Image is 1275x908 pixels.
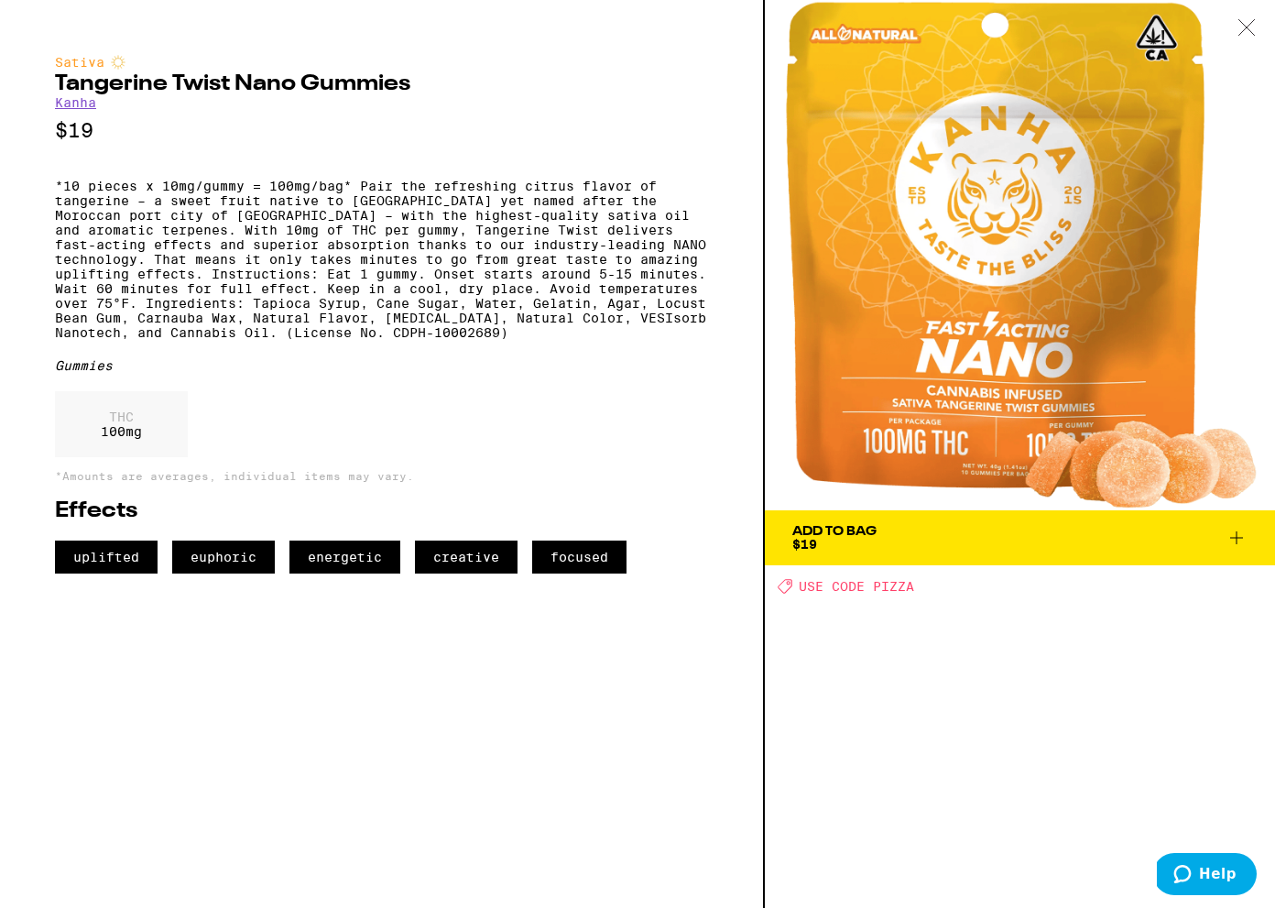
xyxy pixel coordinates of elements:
div: 100 mg [55,391,188,457]
span: euphoric [172,541,275,574]
span: focused [532,541,627,574]
div: Sativa [55,55,708,70]
p: *10 pieces x 10mg/gummy = 100mg/bag* Pair the refreshing citrus flavor of tangerine – a sweet fru... [55,179,708,340]
p: $19 [55,119,708,142]
iframe: Opens a widget where you can find more information [1157,853,1257,899]
span: energetic [289,541,400,574]
img: sativaColor.svg [111,55,125,70]
p: THC [101,410,142,424]
div: Gummies [55,358,708,373]
p: *Amounts are averages, individual items may vary. [55,470,708,482]
span: creative [415,541,518,574]
h2: Effects [55,500,708,522]
a: Kanha [55,95,96,110]
span: $19 [792,537,817,552]
h2: Tangerine Twist Nano Gummies [55,73,708,95]
button: Add To Bag$19 [765,510,1275,565]
div: Add To Bag [792,525,877,538]
span: uplifted [55,541,158,574]
span: USE CODE PIZZA [799,579,914,594]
